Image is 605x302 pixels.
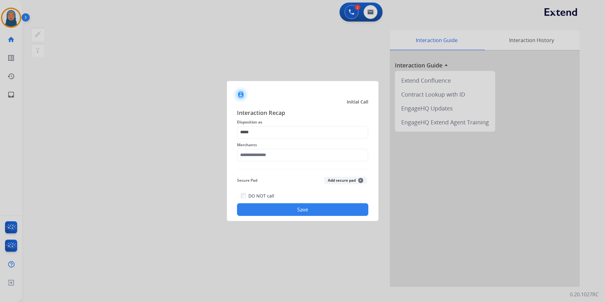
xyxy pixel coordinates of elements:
span: + [358,178,363,183]
span: Initial Call [347,99,368,105]
label: DO NOT call [248,193,274,199]
span: Secure Pad [237,177,257,184]
p: 0.20.1027RC [570,291,599,298]
span: Merchants [237,141,368,149]
button: Save [237,203,368,216]
img: contactIcon [233,87,248,102]
button: Add secure pad+ [324,177,367,184]
span: Interaction Recap [237,108,368,118]
span: Disposition as [237,118,368,126]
